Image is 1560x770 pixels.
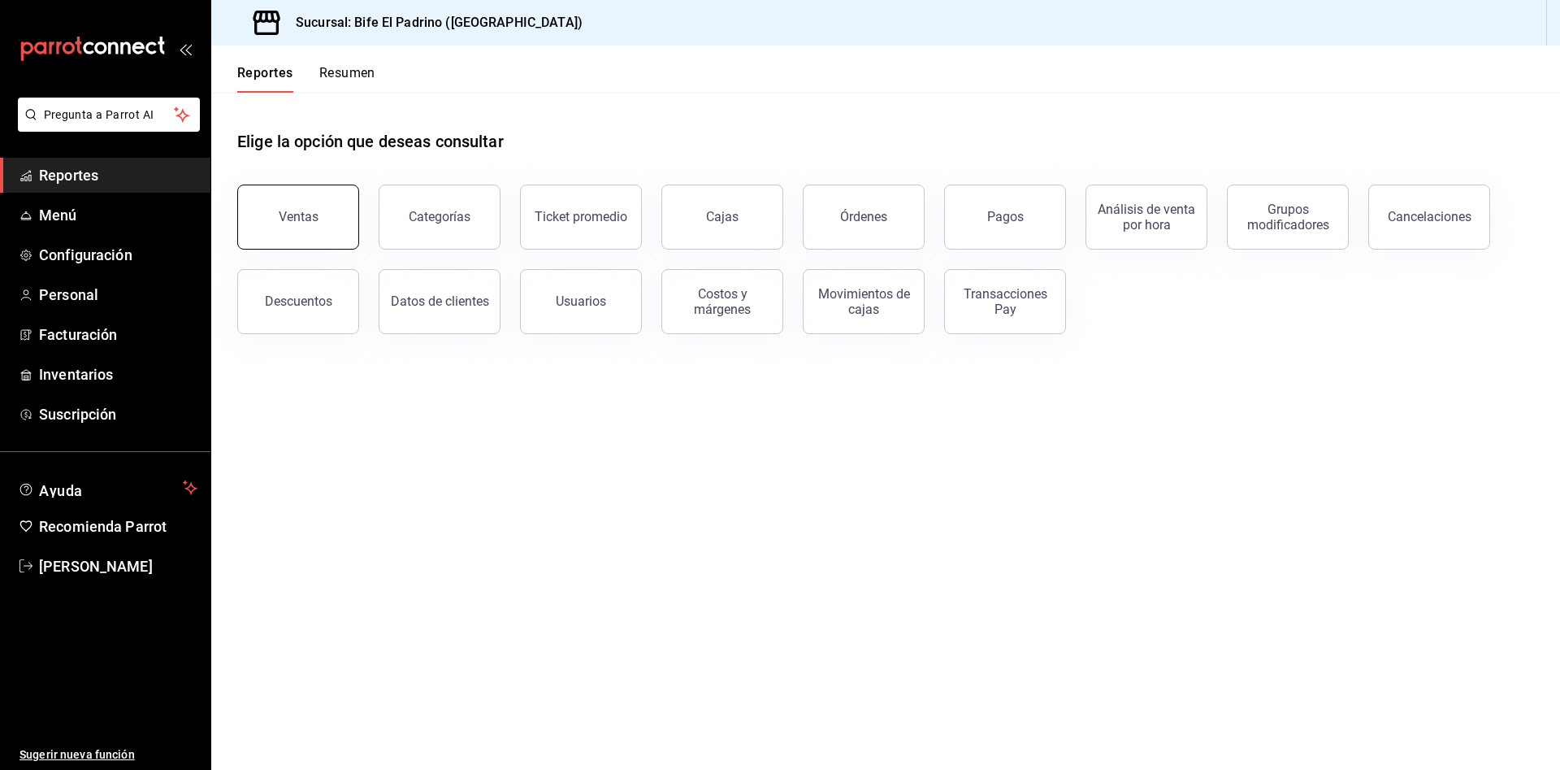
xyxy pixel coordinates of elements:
[1096,202,1197,233] div: Análisis de venta por hora
[672,286,773,317] div: Costos y márgenes
[18,98,200,132] button: Pregunta a Parrot AI
[556,294,606,309] div: Usuarios
[379,269,500,334] button: Datos de clientes
[319,65,375,93] button: Resumen
[535,209,627,224] div: Ticket promedio
[661,269,783,334] button: Costos y márgenes
[39,324,197,346] span: Facturación
[661,185,783,250] button: Cajas
[944,269,1066,334] button: Transacciones Pay
[1227,185,1349,250] button: Grupos modificadores
[237,65,293,93] button: Reportes
[39,363,197,385] span: Inventarios
[237,185,359,250] button: Ventas
[1368,185,1490,250] button: Cancelaciones
[520,185,642,250] button: Ticket promedio
[1085,185,1207,250] button: Análisis de venta por hora
[39,284,197,306] span: Personal
[520,269,642,334] button: Usuarios
[840,209,887,224] div: Órdenes
[39,478,176,498] span: Ayuda
[265,294,332,309] div: Descuentos
[39,555,197,577] span: [PERSON_NAME]
[279,209,318,224] div: Ventas
[391,294,489,309] div: Datos de clientes
[44,107,175,124] span: Pregunta a Parrot AI
[237,269,359,334] button: Descuentos
[803,269,925,334] button: Movimientos de cajas
[39,204,197,226] span: Menú
[409,209,470,224] div: Categorías
[1388,209,1471,224] div: Cancelaciones
[237,129,504,154] h1: Elige la opción que deseas consultar
[955,286,1055,317] div: Transacciones Pay
[179,42,192,55] button: open_drawer_menu
[11,118,200,135] a: Pregunta a Parrot AI
[379,185,500,250] button: Categorías
[19,746,197,763] span: Sugerir nueva función
[987,209,1024,224] div: Pagos
[39,516,197,537] span: Recomienda Parrot
[706,209,739,224] div: Cajas
[1237,202,1338,233] div: Grupos modificadores
[39,244,197,266] span: Configuración
[944,185,1066,250] button: Pagos
[803,185,925,250] button: Órdenes
[237,65,375,93] div: navigation tabs
[813,286,914,317] div: Movimientos de cajas
[39,403,197,425] span: Suscripción
[283,13,583,33] h3: Sucursal: Bife El Padrino ([GEOGRAPHIC_DATA])
[39,164,197,186] span: Reportes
